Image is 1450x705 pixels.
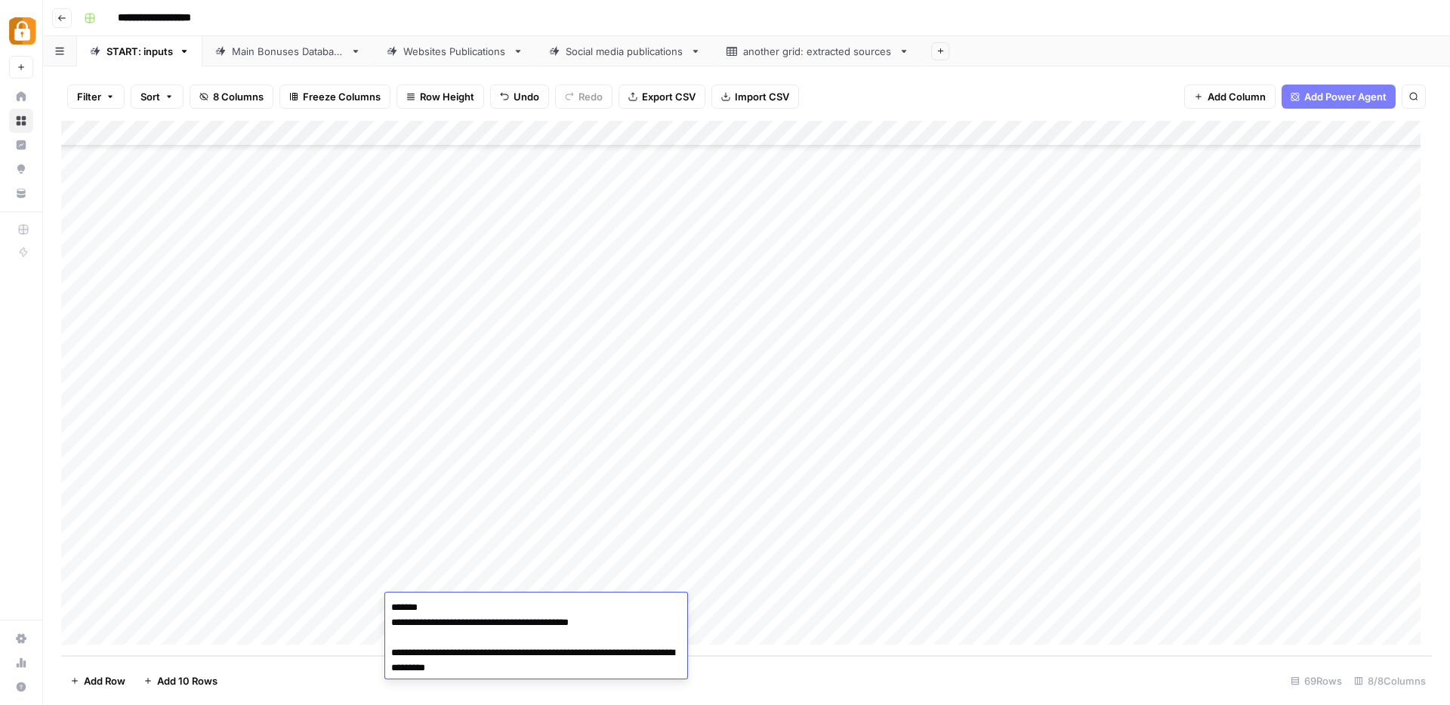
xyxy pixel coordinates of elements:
button: Export CSV [619,85,705,109]
button: Freeze Columns [279,85,390,109]
a: Usage [9,651,33,675]
span: Add Row [84,673,125,688]
span: Freeze Columns [303,89,381,104]
a: START: inputs [77,36,202,66]
button: Row Height [396,85,484,109]
button: Filter [67,85,125,109]
a: Insights [9,133,33,157]
a: another grid: extracted sources [714,36,922,66]
div: 8/8 Columns [1348,669,1432,693]
span: Export CSV [642,89,696,104]
button: Add Column [1184,85,1276,109]
span: Redo [578,89,603,104]
div: Main Bonuses Database [232,44,344,59]
a: Websites Publications [374,36,536,66]
button: Import CSV [711,85,799,109]
a: Browse [9,109,33,133]
button: Workspace: Adzz [9,12,33,50]
button: Add Row [61,669,134,693]
img: Adzz Logo [9,17,36,45]
button: 8 Columns [190,85,273,109]
button: Add Power Agent [1282,85,1396,109]
span: Add Power Agent [1304,89,1387,104]
a: Main Bonuses Database [202,36,374,66]
button: Add 10 Rows [134,669,227,693]
span: Add Column [1208,89,1266,104]
span: Sort [140,89,160,104]
span: 8 Columns [213,89,264,104]
span: Filter [77,89,101,104]
button: Help + Support [9,675,33,699]
button: Undo [490,85,549,109]
span: Row Height [420,89,474,104]
div: another grid: extracted sources [743,44,893,59]
a: Your Data [9,181,33,205]
a: Social media publications [536,36,714,66]
span: Add 10 Rows [157,673,217,688]
div: Social media publications [566,44,684,59]
div: 69 Rows [1285,669,1348,693]
a: Opportunities [9,157,33,181]
span: Undo [514,89,539,104]
span: Import CSV [735,89,789,104]
button: Redo [555,85,612,109]
a: Settings [9,626,33,651]
div: Websites Publications [403,44,507,59]
button: Sort [131,85,184,109]
div: START: inputs [106,44,173,59]
a: Home [9,85,33,109]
